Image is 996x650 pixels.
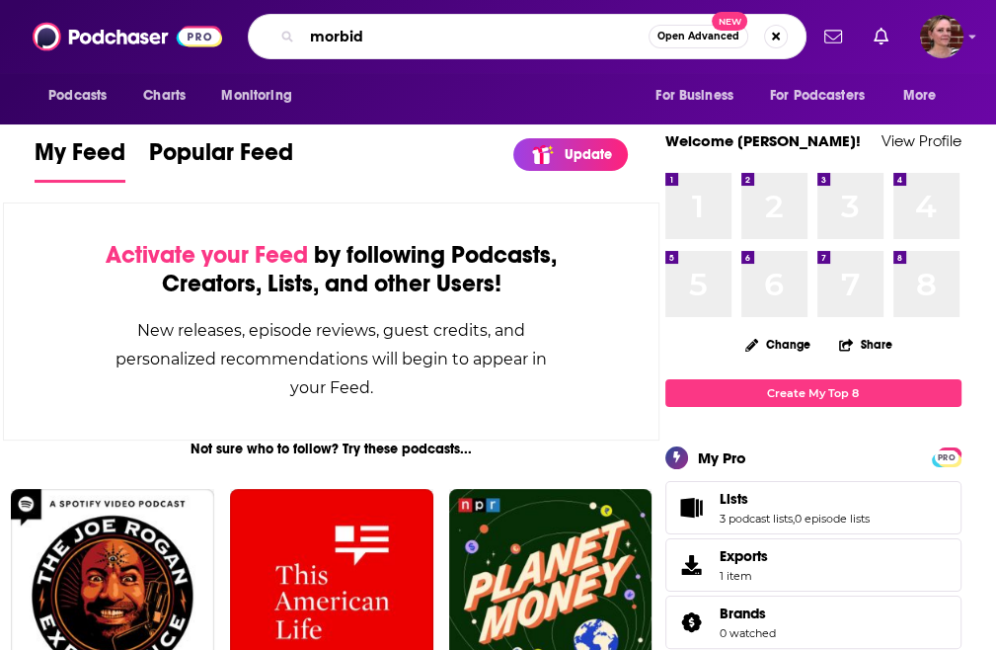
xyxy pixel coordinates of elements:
span: For Podcasters [770,82,865,110]
a: Welcome [PERSON_NAME]! [665,131,861,150]
a: My Feed [35,137,125,183]
a: Create My Top 8 [665,379,961,406]
div: by following Podcasts, Creators, Lists, and other Users! [103,241,560,298]
button: open menu [642,77,758,115]
span: Exports [672,551,712,579]
span: 1 item [720,569,768,583]
a: Lists [672,494,712,522]
a: Popular Feed [149,137,293,183]
img: User Profile [920,15,963,58]
button: open menu [757,77,893,115]
span: , [793,512,795,526]
a: Show notifications dropdown [816,20,850,53]
a: View Profile [881,131,961,150]
button: Change [733,332,822,357]
span: For Business [655,82,733,110]
img: Podchaser - Follow, Share and Rate Podcasts [33,18,222,55]
span: Charts [143,82,186,110]
span: Podcasts [48,82,107,110]
div: Search podcasts, credits, & more... [248,14,806,59]
a: 3 podcast lists [720,512,793,526]
a: 0 episode lists [795,512,870,526]
span: Lists [665,481,961,534]
a: Charts [130,77,197,115]
a: Lists [720,490,870,508]
span: Monitoring [221,82,291,110]
input: Search podcasts, credits, & more... [302,21,649,52]
a: 0 watched [720,626,776,640]
span: My Feed [35,137,125,179]
span: Activate your Feed [106,240,308,270]
span: Brands [720,605,766,622]
button: open menu [889,77,961,115]
button: open menu [35,77,132,115]
button: Share [838,325,893,364]
span: Lists [720,490,748,508]
button: Open AdvancedNew [649,25,748,48]
span: New [712,12,747,31]
span: PRO [935,450,958,465]
span: Logged in as katharinemidas [920,15,963,58]
button: Show profile menu [920,15,963,58]
span: Brands [665,596,961,649]
a: Brands [672,609,712,636]
a: Exports [665,538,961,592]
span: Popular Feed [149,137,293,179]
a: Brands [720,605,776,622]
div: New releases, episode reviews, guest credits, and personalized recommendations will begin to appe... [103,316,560,402]
span: More [903,82,937,110]
span: Exports [720,547,768,565]
div: My Pro [698,448,746,467]
a: Update [513,138,628,171]
span: Open Advanced [657,32,739,41]
a: Show notifications dropdown [866,20,896,53]
a: PRO [935,448,958,463]
p: Update [565,146,612,163]
div: Not sure who to follow? Try these podcasts... [3,441,659,457]
button: open menu [207,77,317,115]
